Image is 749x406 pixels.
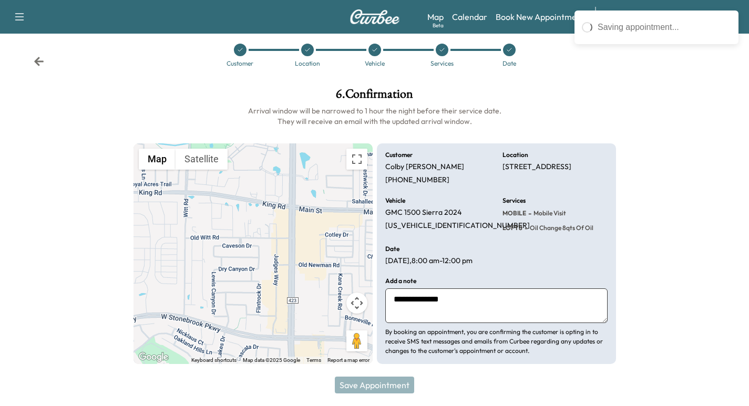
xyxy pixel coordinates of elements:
[526,208,531,218] span: -
[522,223,528,233] span: -
[598,21,731,34] div: Saving appointment...
[427,11,444,23] a: MapBeta
[295,60,320,67] div: Location
[385,278,416,284] h6: Add a note
[502,197,526,204] h6: Services
[385,197,405,204] h6: Vehicle
[528,224,593,232] span: Oil Change 8qts of oil
[243,357,300,363] span: Map data ©2025 Google
[346,149,367,170] button: Toggle fullscreen view
[385,221,530,231] p: [US_VEHICLE_IDENTIFICATION_NUMBER]
[502,224,522,232] span: LOFT8
[227,60,253,67] div: Customer
[191,357,237,364] button: Keyboard shortcuts
[502,152,528,158] h6: Location
[346,330,367,351] button: Drag Pegman onto the map to open Street View
[385,246,399,252] h6: Date
[139,149,176,170] button: Show street map
[452,11,487,23] a: Calendar
[346,293,367,314] button: Map camera controls
[134,88,616,106] h1: 6 . Confirmation
[531,209,566,217] span: Mobile Visit
[327,357,370,363] a: Report a map error
[134,106,616,127] h6: Arrival window will be narrowed to 1 hour the night before their service date. They will receive ...
[176,149,228,170] button: Show satellite imagery
[385,162,464,172] p: Colby [PERSON_NAME]
[385,208,461,217] p: GMC 1500 Sierra 2024
[433,22,444,29] div: Beta
[502,162,571,172] p: [STREET_ADDRESS]
[502,60,516,67] div: Date
[350,9,400,24] img: Curbee Logo
[306,357,321,363] a: Terms (opens in new tab)
[430,60,454,67] div: Services
[34,56,44,67] div: Back
[385,256,473,266] p: [DATE] , 8:00 am - 12:00 pm
[136,350,171,364] img: Google
[385,327,608,356] p: By booking an appointment, you are confirming the customer is opting in to receive SMS text messa...
[385,152,413,158] h6: Customer
[385,175,449,185] p: [PHONE_NUMBER]
[365,60,385,67] div: Vehicle
[136,350,171,364] a: Open this area in Google Maps (opens a new window)
[502,209,526,217] span: MOBILE
[496,11,584,23] a: Book New Appointment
